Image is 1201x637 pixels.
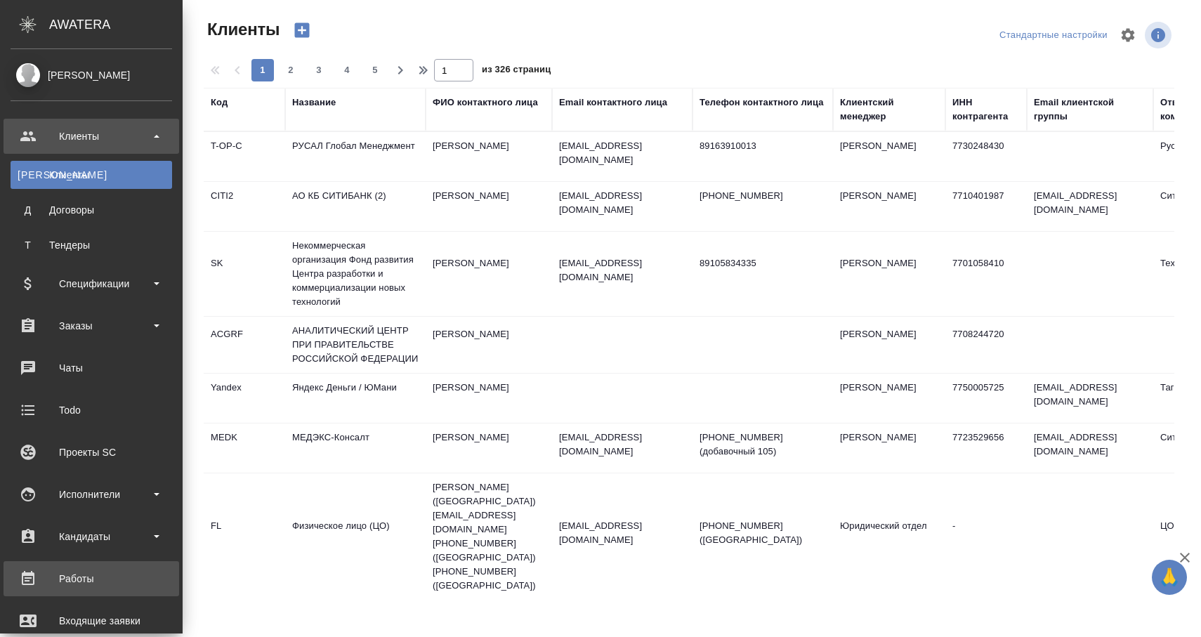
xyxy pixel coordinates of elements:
a: Чаты [4,350,179,386]
td: РУСАЛ Глобал Менеджмент [285,132,426,181]
div: Клиенты [11,126,172,147]
div: ФИО контактного лица [433,96,538,110]
td: ACGRF [204,320,285,369]
div: Клиенты [18,168,165,182]
a: ДДоговоры [11,196,172,224]
p: [PHONE_NUMBER] [700,189,826,203]
td: MEDK [204,423,285,473]
td: МЕДЭКС-Консалт [285,423,426,473]
td: Юридический отдел [833,512,945,561]
div: Todo [11,400,172,421]
div: Чаты [11,357,172,379]
td: Некоммерческая организация Фонд развития Центра разработки и коммерциализации новых технологий [285,232,426,316]
a: Todo [4,393,179,428]
td: FL [204,512,285,561]
td: АО КБ СИТИБАНК (2) [285,182,426,231]
p: 89105834335 [700,256,826,270]
div: Заказы [11,315,172,336]
td: 7710401987 [945,182,1027,231]
span: 4 [336,63,358,77]
td: [PERSON_NAME] [426,132,552,181]
td: 7750005725 [945,374,1027,423]
td: Яндекс Деньги / ЮМани [285,374,426,423]
span: Посмотреть информацию [1145,22,1174,48]
td: T-OP-C [204,132,285,181]
td: 7708244720 [945,320,1027,369]
td: - [945,512,1027,561]
div: Договоры [18,203,165,217]
td: Физическое лицо (ЦО) [285,512,426,561]
span: 3 [308,63,330,77]
button: 🙏 [1152,560,1187,595]
td: [EMAIL_ADDRESS][DOMAIN_NAME] [1027,374,1153,423]
p: [EMAIL_ADDRESS][DOMAIN_NAME] [559,189,685,217]
td: SK [204,249,285,298]
td: [PERSON_NAME] [833,132,945,181]
div: AWATERA [49,11,183,39]
div: Email клиентской группы [1034,96,1146,124]
a: ТТендеры [11,231,172,259]
td: [PERSON_NAME] [426,423,552,473]
span: 2 [280,63,302,77]
td: Yandex [204,374,285,423]
div: Входящие заявки [11,610,172,631]
div: Исполнители [11,484,172,505]
p: [PHONE_NUMBER] ([GEOGRAPHIC_DATA]) [700,519,826,547]
button: 2 [280,59,302,81]
td: [PERSON_NAME] [833,423,945,473]
div: split button [996,25,1111,46]
span: Настроить таблицу [1111,18,1145,52]
div: Email контактного лица [559,96,667,110]
td: 7730248430 [945,132,1027,181]
td: [PERSON_NAME] [833,249,945,298]
td: [EMAIL_ADDRESS][DOMAIN_NAME] [1027,423,1153,473]
td: [PERSON_NAME] [833,374,945,423]
td: 7723529656 [945,423,1027,473]
button: 5 [364,59,386,81]
td: [PERSON_NAME] [426,182,552,231]
td: [PERSON_NAME] [833,320,945,369]
td: АНАЛИТИЧЕСКИЙ ЦЕНТР ПРИ ПРАВИТЕЛЬСТВЕ РОССИЙСКОЙ ФЕДЕРАЦИИ [285,317,426,373]
p: [EMAIL_ADDRESS][DOMAIN_NAME] [559,139,685,167]
a: Работы [4,561,179,596]
td: [PERSON_NAME] [833,182,945,231]
p: [EMAIL_ADDRESS][DOMAIN_NAME] [559,256,685,284]
div: Тендеры [18,238,165,252]
div: Спецификации [11,273,172,294]
td: 7701058410 [945,249,1027,298]
div: Проекты SC [11,442,172,463]
td: [EMAIL_ADDRESS][DOMAIN_NAME] [1027,182,1153,231]
p: [PHONE_NUMBER] (добавочный 105) [700,431,826,459]
span: Клиенты [204,18,280,41]
td: CITI2 [204,182,285,231]
div: [PERSON_NAME] [11,67,172,83]
button: 3 [308,59,330,81]
a: [PERSON_NAME]Клиенты [11,161,172,189]
div: Клиентский менеджер [840,96,938,124]
span: 5 [364,63,386,77]
div: Код [211,96,228,110]
button: 4 [336,59,358,81]
td: [PERSON_NAME] [426,320,552,369]
div: Телефон контактного лица [700,96,824,110]
div: Название [292,96,336,110]
td: [PERSON_NAME] [426,249,552,298]
p: [EMAIL_ADDRESS][DOMAIN_NAME] [559,431,685,459]
p: 89163910013 [700,139,826,153]
button: Создать [285,18,319,42]
p: [EMAIL_ADDRESS][DOMAIN_NAME] [559,519,685,547]
a: Проекты SC [4,435,179,470]
div: Работы [11,568,172,589]
td: [PERSON_NAME] [426,374,552,423]
div: ИНН контрагента [952,96,1020,124]
span: 🙏 [1157,563,1181,592]
div: Кандидаты [11,526,172,547]
span: из 326 страниц [482,61,551,81]
td: [PERSON_NAME] ([GEOGRAPHIC_DATA]) [EMAIL_ADDRESS][DOMAIN_NAME] [PHONE_NUMBER] ([GEOGRAPHIC_DATA])... [426,473,552,600]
